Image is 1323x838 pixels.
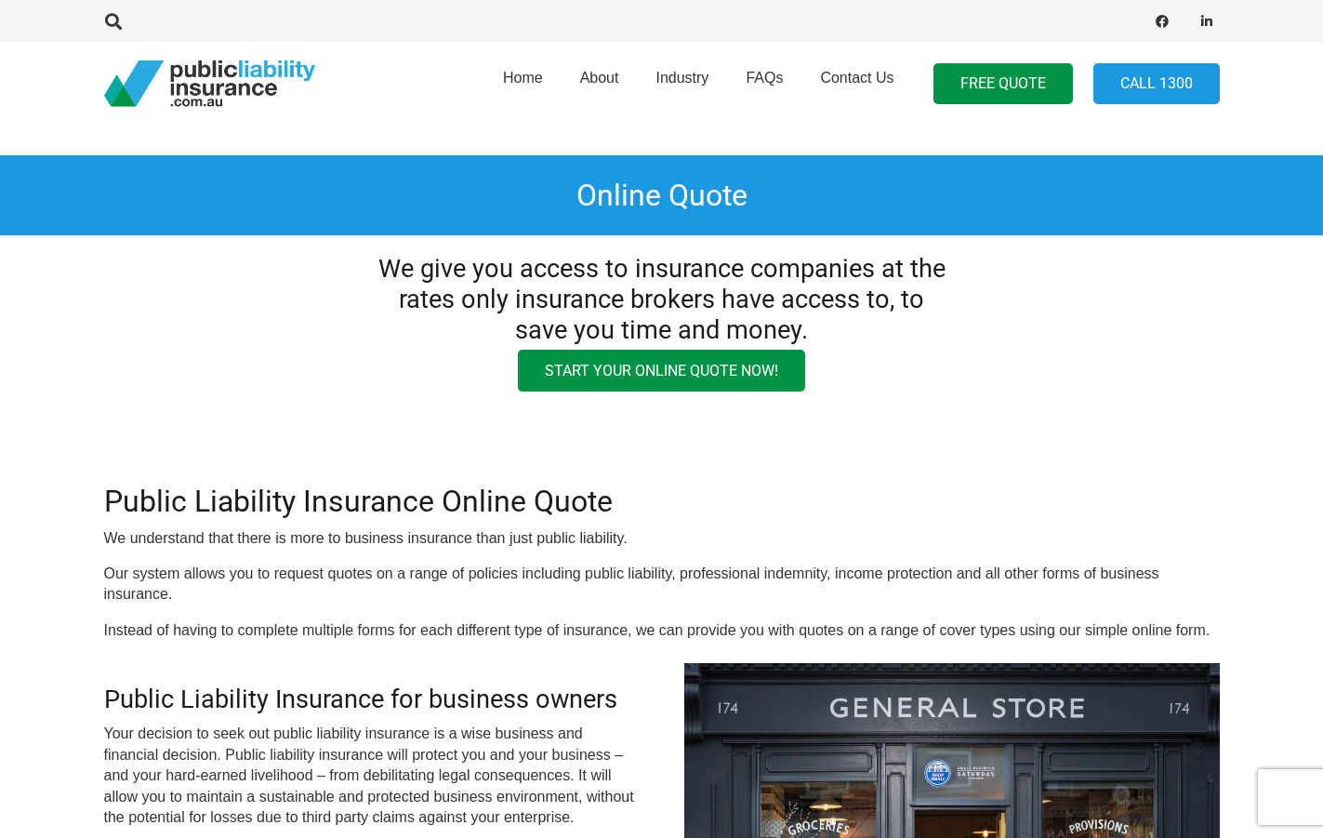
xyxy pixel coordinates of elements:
[96,13,133,30] a: Search
[104,685,640,715] h3: Public Liability Insurance for business owners
[820,70,893,86] span: Contact Us
[727,36,801,131] a: FAQs
[933,63,1073,105] a: FREE QUOTE
[104,528,1220,549] p: We understand that there is more to business insurance than just public liability.
[1093,63,1220,105] a: Call 1300
[104,60,315,107] a: pli_logotransparent
[104,564,1220,605] p: Our system allows you to request quotes on a range of policies including public liability, profes...
[637,36,727,131] a: Industry
[562,36,638,131] a: About
[104,484,1220,519] h2: Public Liability Insurance Online Quote
[746,70,783,86] span: FAQs
[372,254,951,345] h3: We give you access to insurance companies at the rates only insurance brokers have access to, to ...
[580,70,619,86] span: About
[484,36,562,131] a: Home
[801,36,912,131] a: Contact Us
[655,70,708,86] span: Industry
[104,725,634,825] span: Your decision to seek out public liability insurance is a wise business and financial decision. P...
[104,620,1220,641] p: Instead of having to complete multiple forms for each different type of insurance, we can provide...
[1149,8,1175,34] a: Facebook
[518,350,805,392] a: Start your online quote now!
[503,70,543,86] span: Home
[1194,8,1220,34] a: LinkedIn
